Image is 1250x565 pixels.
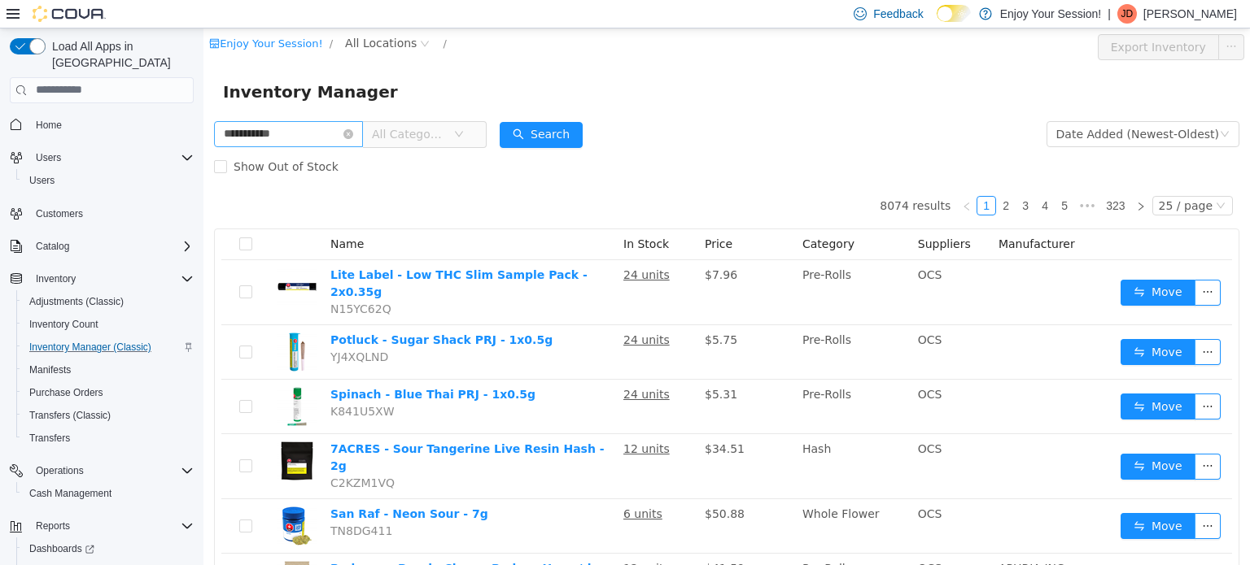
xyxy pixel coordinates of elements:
[29,237,194,256] span: Catalog
[20,50,204,76] span: Inventory Manager
[592,406,708,471] td: Hash
[142,6,213,24] span: All Locations
[36,519,70,532] span: Reports
[754,167,773,187] li: Previous Page
[16,336,200,359] button: Inventory Manager (Classic)
[715,479,739,492] span: OCS
[127,533,388,563] a: Redecan - Purple Churro Redees Hemp'd PRJs - 20x0.4g
[832,167,851,187] li: 4
[917,425,992,451] button: icon: swapMove
[1117,4,1137,24] div: Jack Daniel Grieve
[23,383,110,402] a: Purchase Orders
[127,305,349,318] a: Potluck - Sugar Shack PRJ - 1x0.5g
[23,539,101,558] a: Dashboards
[23,315,194,334] span: Inventory Count
[127,376,191,389] span: K841U5XW
[73,477,114,518] img: San Raf - Neon Sour - 7g hero shot
[1000,4,1102,24] p: Enjoy Your Session!
[871,167,897,187] span: •••
[16,169,200,192] button: Users
[29,115,68,135] a: Home
[991,311,1017,337] button: icon: ellipsis
[29,461,90,480] button: Operations
[23,406,194,425] span: Transfers (Classic)
[894,6,1016,32] button: Export Inventory
[36,207,83,220] span: Customers
[1016,101,1026,112] i: icon: down
[3,235,200,258] button: Catalog
[793,167,812,187] li: 2
[23,383,194,402] span: Purchase Orders
[29,203,194,224] span: Customers
[420,240,466,253] u: 24 units
[16,482,200,505] button: Cash Management
[6,10,16,20] i: icon: shop
[3,515,200,537] button: Reports
[758,173,768,183] i: icon: left
[36,151,61,164] span: Users
[937,5,971,22] input: Dark Mode
[36,240,69,253] span: Catalog
[33,6,106,22] img: Cova
[16,313,200,336] button: Inventory Count
[239,9,243,21] span: /
[127,359,332,372] a: Spinach - Blue Thai PRJ - 1x0.5g
[715,414,739,427] span: OCS
[23,292,130,311] a: Adjustments (Classic)
[127,414,401,444] a: 7ACRES - Sour Tangerine Live Resin Hash - 2g
[501,533,541,546] span: $41.59
[23,171,61,190] a: Users
[29,295,124,308] span: Adjustments (Classic)
[29,386,103,399] span: Purchase Orders
[16,381,200,404] button: Purchase Orders
[36,119,62,132] span: Home
[991,425,1017,451] button: icon: ellipsis
[599,209,651,222] span: Category
[29,363,71,376] span: Manifests
[3,113,200,137] button: Home
[773,167,793,187] li: 1
[23,484,194,503] span: Cash Management
[23,484,118,503] a: Cash Management
[917,485,992,511] button: icon: swapMove
[29,148,194,167] span: Users
[420,479,459,492] u: 6 units
[23,360,77,380] a: Manifests
[955,168,1009,186] div: 25 / page
[917,365,992,391] button: icon: swapMove
[168,98,243,114] span: All Categories
[501,305,534,318] span: $5.75
[833,168,850,186] a: 4
[3,267,200,290] button: Inventory
[36,272,76,285] span: Inventory
[29,237,76,256] button: Catalog
[715,305,739,318] span: OCS
[774,168,792,186] a: 1
[1015,6,1041,32] button: icon: ellipsis
[933,173,942,183] i: icon: right
[29,318,98,331] span: Inventory Count
[592,351,708,406] td: Pre-Rolls
[715,533,739,546] span: OCS
[420,359,466,372] u: 24 units
[29,269,82,289] button: Inventory
[853,93,1016,118] div: Date Added (Newest-Oldest)
[29,487,111,500] span: Cash Management
[592,297,708,351] td: Pre-Rolls
[23,171,194,190] span: Users
[852,168,870,186] a: 5
[29,461,194,480] span: Operations
[813,168,831,186] a: 3
[16,427,200,450] button: Transfers
[127,479,285,492] a: San Raf - Neon Sour - 7g
[917,251,992,277] button: icon: swapMove
[29,516,194,536] span: Reports
[420,305,466,318] u: 24 units
[23,539,194,558] span: Dashboards
[917,311,992,337] button: icon: swapMove
[420,414,466,427] u: 12 units
[501,240,534,253] span: $7.96
[851,167,871,187] li: 5
[898,168,926,186] a: 323
[795,533,864,546] span: APHRIA INC.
